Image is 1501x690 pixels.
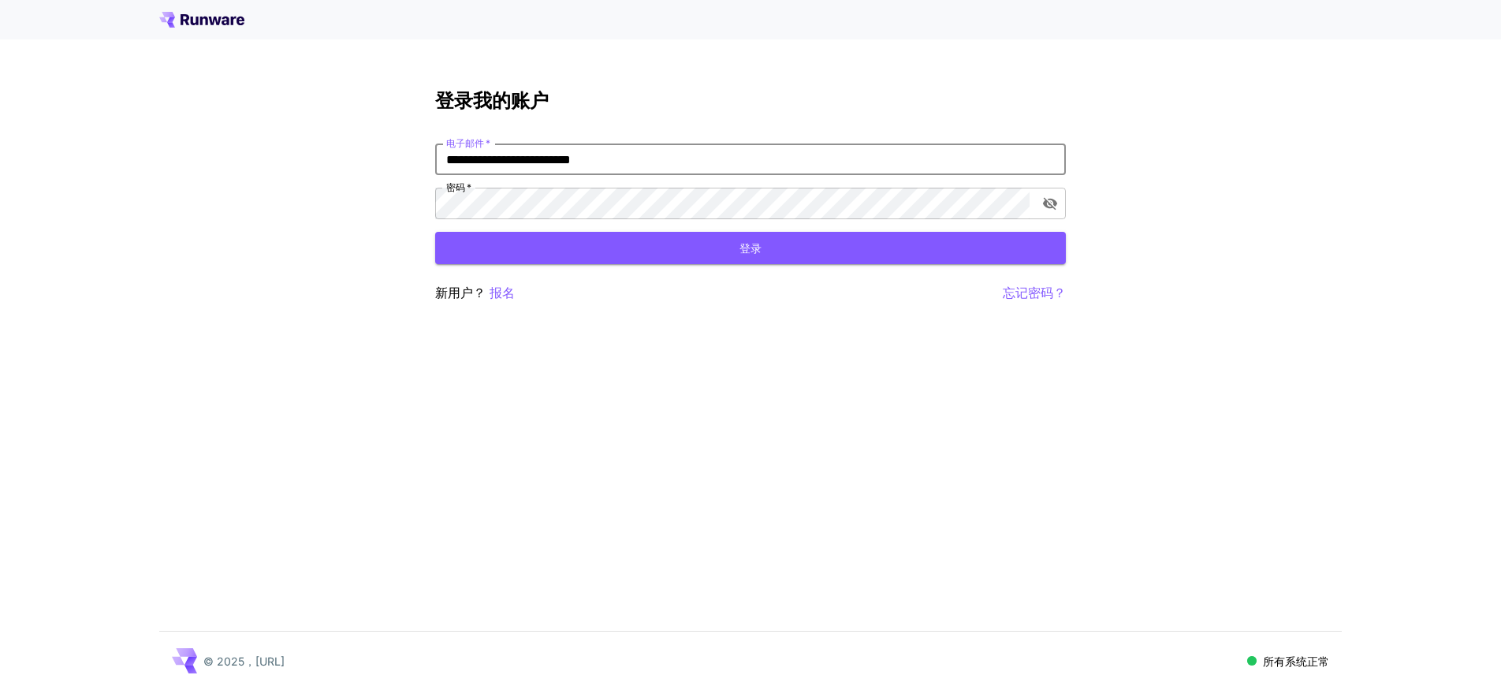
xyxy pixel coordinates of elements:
font: 新用户？ [435,285,486,300]
button: 忘记密码？ [1003,283,1066,303]
font: 登录我的账户 [435,89,549,112]
font: 电子邮件 [446,137,484,149]
font: 登录 [739,241,762,255]
button: 登录 [435,232,1066,264]
font: 忘记密码？ [1003,285,1066,300]
font: 密码 [446,181,465,193]
button: 切换密码可见性 [1036,189,1064,218]
button: 报名 [490,283,515,303]
font: 所有系统正常 [1263,655,1329,668]
font: © 2025，[URL] [203,655,285,668]
font: 报名 [490,285,515,300]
